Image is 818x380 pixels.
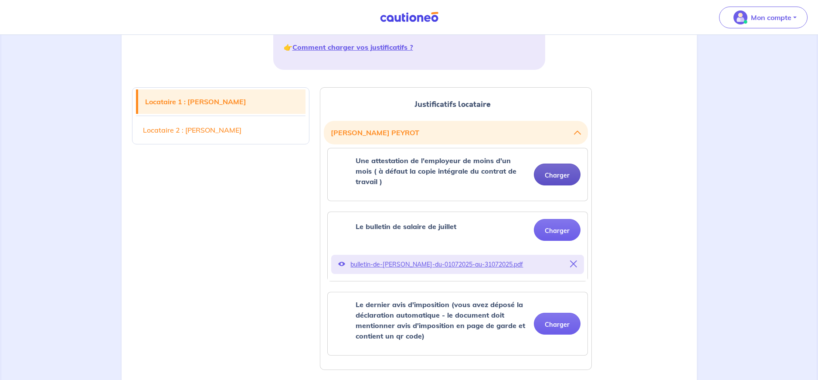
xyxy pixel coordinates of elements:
p: bulletin-de-[PERSON_NAME]-du-01072025-au-31072025.pdf [350,258,565,270]
strong: Le dernier avis d'imposition (vous avez déposé la déclaration automatique - le document doit ment... [356,300,525,340]
strong: Le bulletin de salaire de juillet [356,222,456,231]
div: categoryName: le-bulletin-de-salaire-de-juillet, userCategory: cdi [327,212,588,281]
p: Mon compte [751,12,791,23]
button: illu_account_valid_menu.svgMon compte [719,7,808,28]
div: categoryName: une-attestation-de-lemployeur-de-moins-dun-mois-a-defaut-la-copie-integrale-du-cont... [327,148,588,201]
button: Charger [534,313,580,335]
p: 👉 [284,42,535,52]
button: Supprimer [570,258,577,270]
button: [PERSON_NAME] PEYROT [331,124,581,141]
img: illu_account_valid_menu.svg [733,10,747,24]
div: categoryName: le-dernier-avis-dimposition-vous-avez-depose-la-declaration-automatique-le-document... [327,292,588,356]
img: Cautioneo [377,12,442,23]
button: Charger [534,164,580,185]
a: Comment charger vos justificatifs ? [292,43,413,51]
a: Locataire 1 : [PERSON_NAME] [138,89,306,114]
button: Charger [534,219,580,241]
button: Voir [338,258,345,270]
span: Justificatifs locataire [414,99,491,110]
strong: Une attestation de l'employeur de moins d'un mois ( à défaut la copie intégrale du contrat de tra... [356,156,516,186]
a: Locataire 2 : [PERSON_NAME] [136,118,306,142]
